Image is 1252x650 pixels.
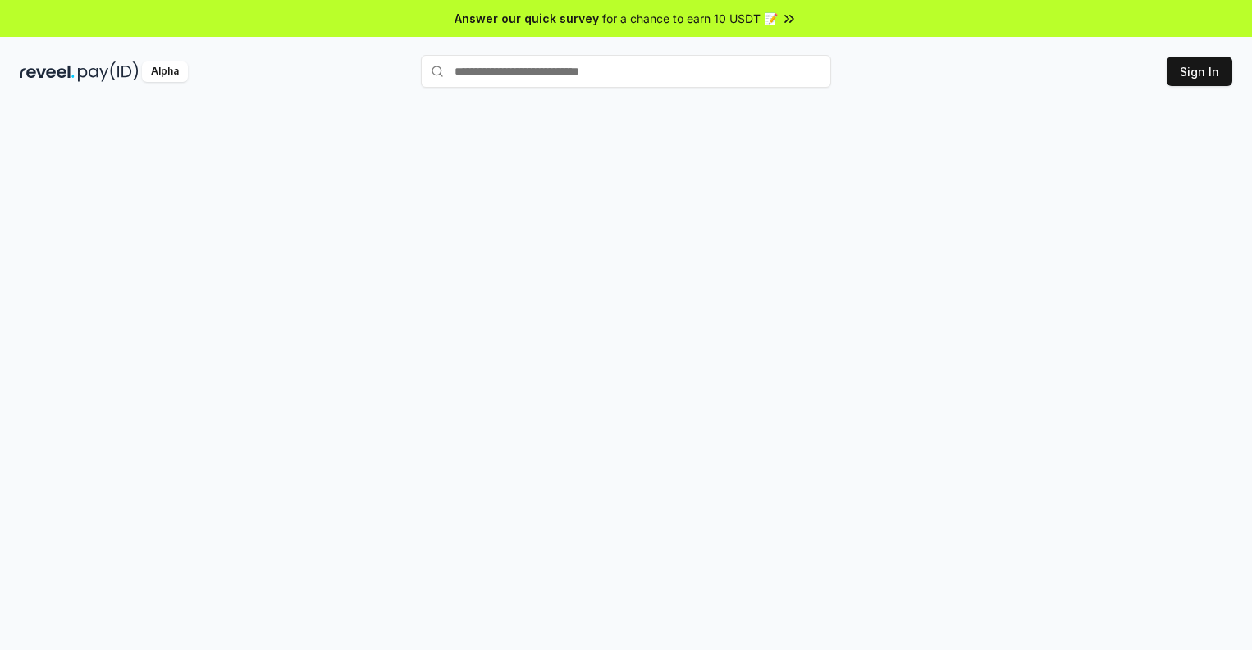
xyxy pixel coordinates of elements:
[1167,57,1232,86] button: Sign In
[20,61,75,82] img: reveel_dark
[602,10,778,27] span: for a chance to earn 10 USDT 📝
[78,61,139,82] img: pay_id
[142,61,188,82] div: Alpha
[455,10,599,27] span: Answer our quick survey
